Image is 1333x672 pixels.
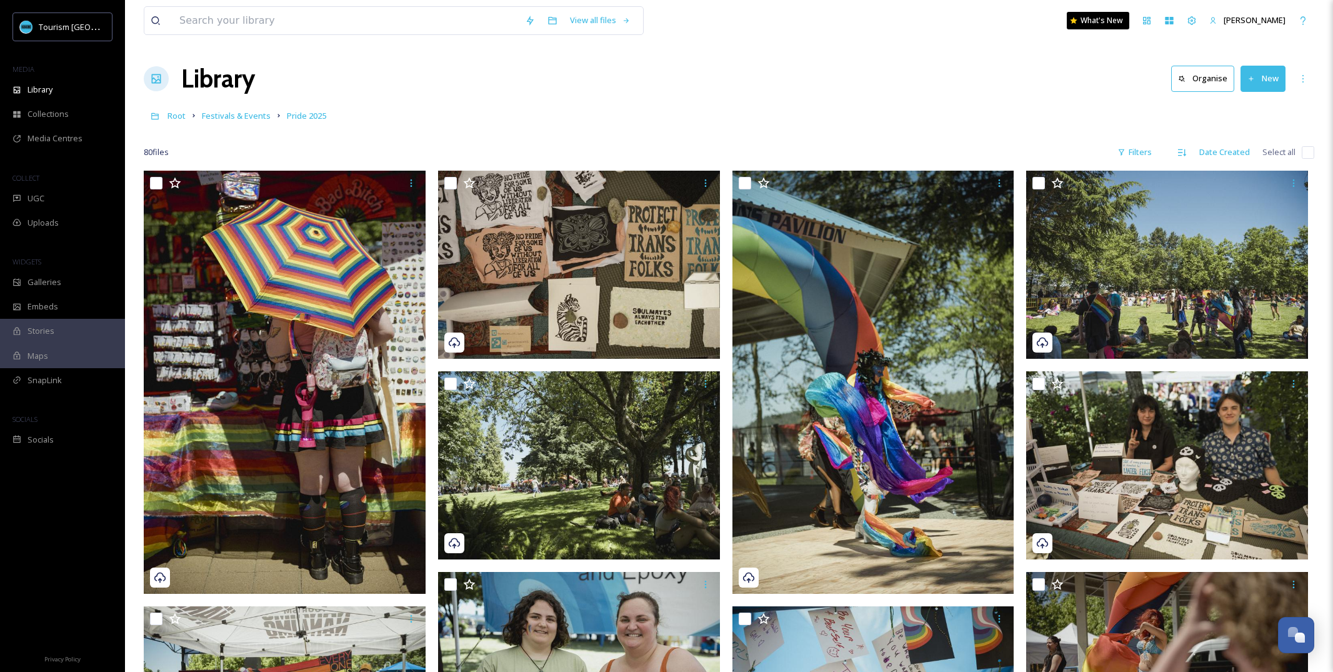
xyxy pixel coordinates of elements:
[27,108,69,120] span: Collections
[287,110,326,121] span: Pride 2025
[27,434,54,446] span: Socials
[564,8,637,33] a: View all files
[27,276,61,288] span: Galleries
[1111,140,1158,164] div: Filters
[732,171,1014,594] img: Nan Pride 25_323.jpg
[12,173,39,183] span: COLLECT
[287,108,326,123] a: Pride 2025
[202,108,271,123] a: Festivals & Events
[144,171,426,594] img: Nan Pride 25_303.jpg
[39,21,151,33] span: Tourism [GEOGRAPHIC_DATA]
[1224,14,1286,26] span: [PERSON_NAME]
[1067,12,1129,29] a: What's New
[438,371,720,559] img: Nan Pride 25_297.jpg
[27,325,54,337] span: Stories
[1278,617,1314,653] button: Open Chat
[44,655,81,663] span: Privacy Policy
[27,84,52,96] span: Library
[12,257,41,266] span: WIDGETS
[27,350,48,362] span: Maps
[438,171,720,359] img: Nan Pride 25_302.jpg
[12,64,34,74] span: MEDIA
[167,110,186,121] span: Root
[1026,371,1308,559] img: Nan Pride 25_301.jpg
[1171,66,1234,91] button: Organise
[1193,140,1256,164] div: Date Created
[12,414,37,424] span: SOCIALS
[1241,66,1286,91] button: New
[1026,171,1308,359] img: Nan Pride 25_313.jpg
[181,60,255,98] a: Library
[144,146,169,158] span: 80 file s
[44,651,81,666] a: Privacy Policy
[167,108,186,123] a: Root
[1262,146,1296,158] span: Select all
[27,193,44,204] span: UGC
[27,217,59,229] span: Uploads
[202,110,271,121] span: Festivals & Events
[173,7,519,34] input: Search your library
[1171,66,1241,91] a: Organise
[1203,8,1292,33] a: [PERSON_NAME]
[27,301,58,313] span: Embeds
[27,133,82,144] span: Media Centres
[20,21,32,33] img: tourism_nanaimo_logo.jpeg
[27,374,62,386] span: SnapLink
